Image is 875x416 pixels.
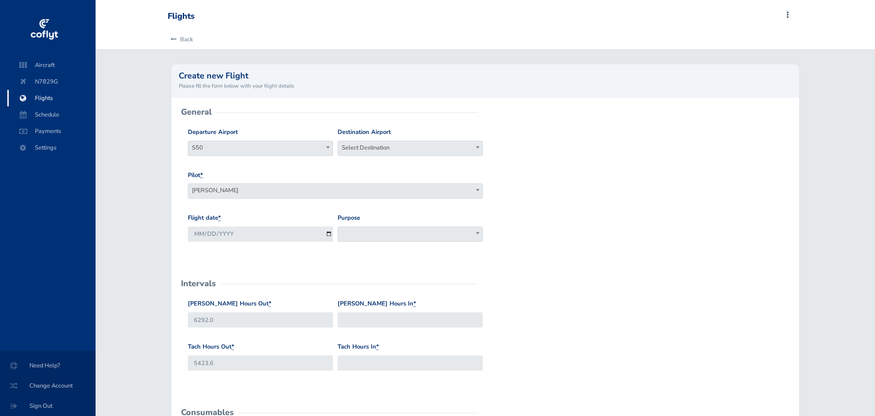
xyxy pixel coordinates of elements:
[17,106,86,123] span: Schedule
[188,342,234,352] label: Tach Hours Out
[181,108,212,116] h2: General
[338,213,360,223] label: Purpose
[11,377,85,394] span: Change Account
[376,343,379,351] abbr: required
[188,141,333,154] span: S50
[188,299,271,309] label: [PERSON_NAME] Hours Out
[17,73,86,90] span: N7829G
[17,57,86,73] span: Aircraft
[168,29,193,50] a: Back
[17,90,86,106] span: Flights
[188,141,333,156] span: S50
[269,300,271,308] abbr: required
[29,16,59,44] img: coflyt logo
[11,398,85,414] span: Sign Out
[17,139,86,156] span: Settings
[17,123,86,139] span: Payments
[413,300,416,308] abbr: required
[218,214,221,222] abbr: required
[338,128,391,137] label: Destination Airport
[188,183,483,199] span: Ryan Boedeker
[188,171,203,180] label: Pilot
[200,171,203,179] abbr: required
[338,342,379,352] label: Tach Hours In
[338,141,482,154] span: Select Destination
[338,299,416,309] label: [PERSON_NAME] Hours In
[11,357,85,374] span: Need Help?
[338,141,483,156] span: Select Destination
[188,184,482,197] span: Ryan Boedeker
[181,279,216,288] h2: Intervals
[179,72,791,80] h2: Create new Flight
[231,343,234,351] abbr: required
[188,128,238,137] label: Departure Airport
[168,11,195,22] div: Flights
[188,213,221,223] label: Flight date
[179,82,791,90] small: Please fill the form below with your flight details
